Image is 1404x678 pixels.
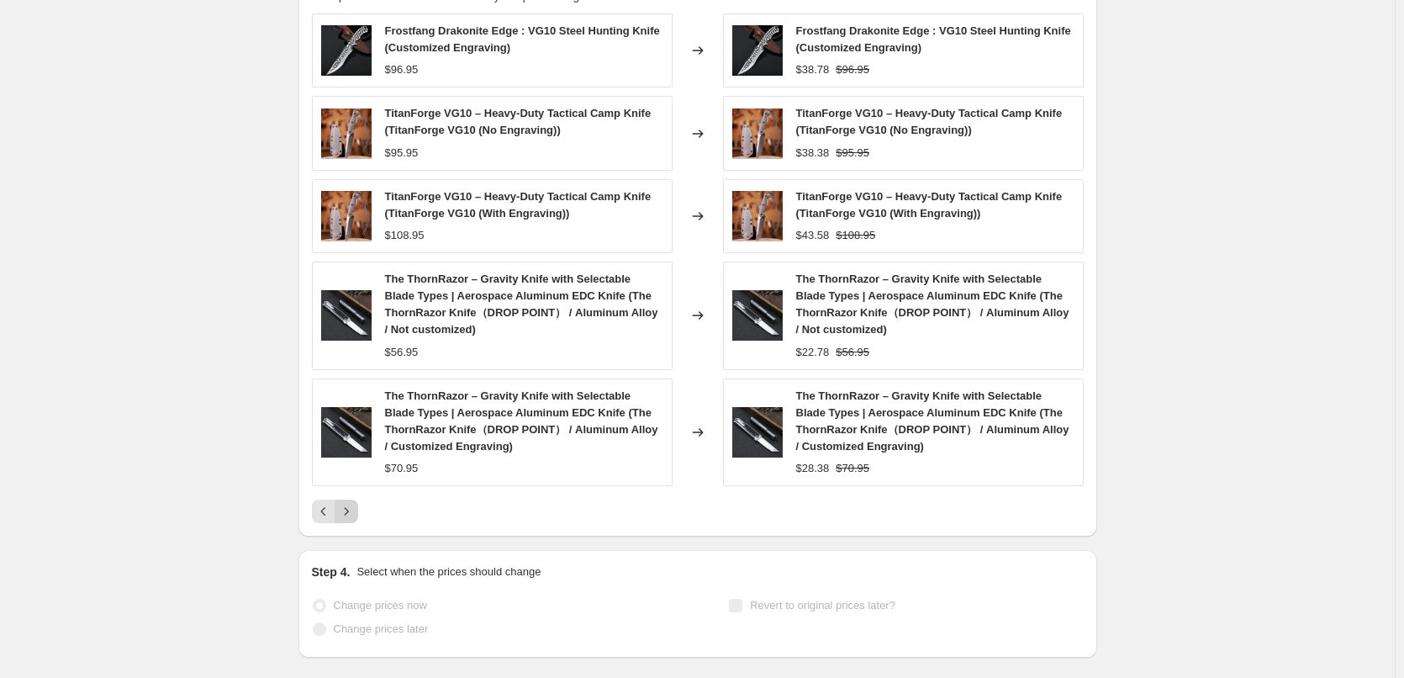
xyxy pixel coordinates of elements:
[796,24,1071,54] span: Frostfang Drakonite Edge : VG10 Steel Hunting Knife (Customized Engraving)
[385,61,419,78] div: $96.95
[836,145,869,162] strike: $95.95
[385,190,652,220] span: TitanForge VG10 – Heavy-Duty Tactical Camp Knife (TitanForge VG10 (With Engraving))
[385,24,660,54] span: Frostfang Drakonite Edge : VG10 Steel Hunting Knife (Customized Engraving)
[385,145,419,162] div: $95.95
[335,500,358,523] button: Next
[836,460,869,477] strike: $70.95
[385,273,658,336] span: The ThornRazor – Gravity Knife with Selectable Blade Types | Aerospace Aluminum EDC Knife (The Th...
[312,500,358,523] nav: Pagination
[385,107,652,136] span: TitanForge VG10 – Heavy-Duty Tactical Camp Knife (TitanForge VG10 (No Engraving))
[321,191,372,241] img: 2222_80x.png
[385,389,658,453] span: The ThornRazor – Gravity Knife with Selectable Blade Types | Aerospace Aluminum EDC Knife (The Th...
[796,227,830,244] div: $43.58
[321,25,372,76] img: 91OdSJuTriL._AC_SL1500_80x.jpg
[321,290,372,341] img: 81z8obnRroL._AC_SL1500_80x.jpg
[732,191,783,241] img: 2222_80x.png
[796,107,1063,136] span: TitanForge VG10 – Heavy-Duty Tactical Camp Knife (TitanForge VG10 (No Engraving))
[732,109,783,159] img: 2222_80x.png
[321,407,372,458] img: 81z8obnRroL._AC_SL1500_80x.jpg
[796,61,830,78] div: $38.78
[385,460,419,477] div: $70.95
[312,500,335,523] button: Previous
[796,273,1069,336] span: The ThornRazor – Gravity Knife with Selectable Blade Types | Aerospace Aluminum EDC Knife (The Th...
[732,290,783,341] img: 81z8obnRroL._AC_SL1500_80x.jpg
[312,564,351,580] h2: Step 4.
[796,190,1063,220] span: TitanForge VG10 – Heavy-Duty Tactical Camp Knife (TitanForge VG10 (With Engraving))
[836,344,869,361] strike: $56.95
[321,109,372,159] img: 2222_80x.png
[356,564,541,580] p: Select when the prices should change
[750,599,895,612] span: Revert to original prices later?
[334,599,427,612] span: Change prices now
[836,227,875,244] strike: $108.95
[796,460,830,477] div: $28.38
[796,344,830,361] div: $22.78
[836,61,869,78] strike: $96.95
[385,344,419,361] div: $56.95
[796,145,830,162] div: $38.38
[732,407,783,458] img: 81z8obnRroL._AC_SL1500_80x.jpg
[385,227,425,244] div: $108.95
[796,389,1069,453] span: The ThornRazor – Gravity Knife with Selectable Blade Types | Aerospace Aluminum EDC Knife (The Th...
[334,622,429,635] span: Change prices later
[732,25,783,76] img: 91OdSJuTriL._AC_SL1500_80x.jpg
